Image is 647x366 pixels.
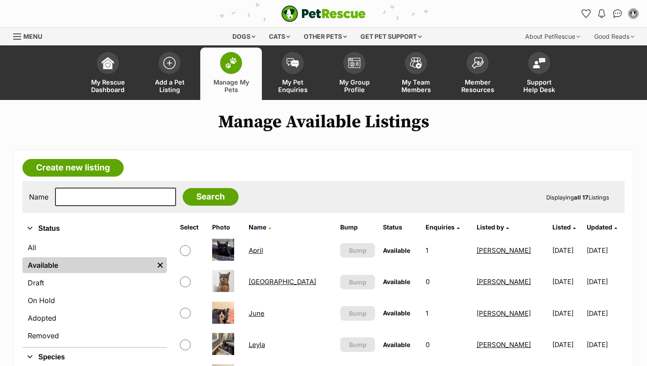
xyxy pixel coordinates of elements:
[385,48,447,100] a: My Team Members
[249,223,271,231] a: Name
[262,48,323,100] a: My Pet Enquiries
[349,277,367,287] span: Bump
[546,194,609,201] span: Displaying Listings
[249,246,263,255] a: April
[183,188,239,206] input: Search
[613,9,622,18] img: chat-41dd97257d64d25036548639549fe6c8038ab92f7586957e7f3b1b290dea8141.svg
[587,223,612,231] span: Updated
[422,266,472,297] td: 0
[23,33,42,40] span: Menu
[587,298,624,329] td: [DATE]
[163,57,176,69] img: add-pet-listing-icon-0afa8454b4691262ce3f59096e99ab1cd57d4a30225e0717b998d2c9b9846f56.svg
[154,257,167,273] a: Remove filter
[396,78,436,93] span: My Team Members
[549,235,586,266] td: [DATE]
[22,223,167,234] button: Status
[587,329,624,360] td: [DATE]
[477,223,509,231] a: Listed by
[176,220,208,234] th: Select
[595,7,609,21] button: Notifications
[422,298,472,329] td: 1
[447,48,508,100] a: Member Resources
[349,246,367,255] span: Bump
[519,28,586,45] div: About PetRescue
[579,7,593,21] a: Favourites
[22,238,167,347] div: Status
[552,223,576,231] a: Listed
[549,298,586,329] td: [DATE]
[574,194,588,201] strong: all 17
[477,340,531,349] a: [PERSON_NAME]
[249,223,266,231] span: Name
[150,78,189,93] span: Add a Pet Listing
[549,266,586,297] td: [DATE]
[629,9,638,18] img: Aimee Paltridge profile pic
[477,309,531,318] a: [PERSON_NAME]
[340,306,375,321] button: Bump
[281,5,366,22] a: PetRescue
[22,275,167,291] a: Draft
[354,28,428,45] div: Get pet support
[22,292,167,308] a: On Hold
[287,58,299,68] img: pet-enquiries-icon-7e3ad2cf08bfb03b45e93fb7055b45f3efa6380592205ae92323e6603595dc1f.svg
[340,275,375,289] button: Bump
[519,78,559,93] span: Support Help Desk
[610,7,625,21] a: Conversations
[263,28,296,45] div: Cats
[340,337,375,352] button: Bump
[200,48,262,100] a: Manage My Pets
[340,243,375,258] button: Bump
[22,257,154,273] a: Available
[249,277,316,286] a: [GEOGRAPHIC_DATA]
[477,277,531,286] a: [PERSON_NAME]
[477,223,504,231] span: Listed by
[458,78,497,93] span: Member Resources
[88,78,128,93] span: My Rescue Dashboard
[508,48,570,100] a: Support Help Desk
[471,57,484,69] img: member-resources-icon-8e73f808a243e03378d46382f2149f9095a855e16c252ad45f914b54edf8863c.svg
[598,9,605,18] img: notifications-46538b983faf8c2785f20acdc204bb7945ddae34d4c08c2a6579f10ce5e182be.svg
[587,266,624,297] td: [DATE]
[273,78,312,93] span: My Pet Enquiries
[426,223,460,231] a: Enquiries
[549,329,586,360] td: [DATE]
[337,220,379,234] th: Bump
[77,48,139,100] a: My Rescue Dashboard
[587,223,617,231] a: Updated
[139,48,200,100] a: Add a Pet Listing
[410,57,422,69] img: team-members-icon-5396bd8760b3fe7c0b43da4ab00e1e3bb1a5d9ba89233759b79545d2d3fc5d0d.svg
[249,340,265,349] a: Leyla
[383,278,410,285] span: Available
[552,223,571,231] span: Listed
[588,28,640,45] div: Good Reads
[281,5,366,22] img: logo-e224e6f780fb5917bec1dbf3a21bbac754714ae5b6737aabdf751b685950b380.svg
[209,220,244,234] th: Photo
[626,7,640,21] button: My account
[579,7,640,21] ul: Account quick links
[335,78,374,93] span: My Group Profile
[383,247,410,254] span: Available
[379,220,421,234] th: Status
[349,340,367,349] span: Bump
[225,57,237,69] img: manage-my-pets-icon-02211641906a0b7f246fdf0571729dbe1e7629f14944591b6c1af311fb30b64b.svg
[426,223,455,231] span: translation missing: en.admin.listings.index.attributes.enquiries
[533,58,545,68] img: help-desk-icon-fdf02630f3aa405de69fd3d07c3f3aa587a6932b1a1747fa1d2bba05be0121f9.svg
[22,159,124,177] a: Create new listing
[383,341,410,348] span: Available
[102,57,114,69] img: dashboard-icon-eb2f2d2d3e046f16d808141f083e7271f6b2e854fb5c12c21221c1fb7104beca.svg
[348,58,360,68] img: group-profile-icon-3fa3cf56718a62981997c0bc7e787c4b2cf8bcc04b72c1350f741eb67cf2f40e.svg
[477,246,531,255] a: [PERSON_NAME]
[22,240,167,255] a: All
[587,235,624,266] td: [DATE]
[422,235,472,266] td: 1
[22,351,167,363] button: Species
[383,309,410,317] span: Available
[22,328,167,344] a: Removed
[13,28,48,44] a: Menu
[22,310,167,326] a: Adopted
[323,48,385,100] a: My Group Profile
[349,309,367,318] span: Bump
[298,28,353,45] div: Other pets
[226,28,261,45] div: Dogs
[249,309,265,318] a: June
